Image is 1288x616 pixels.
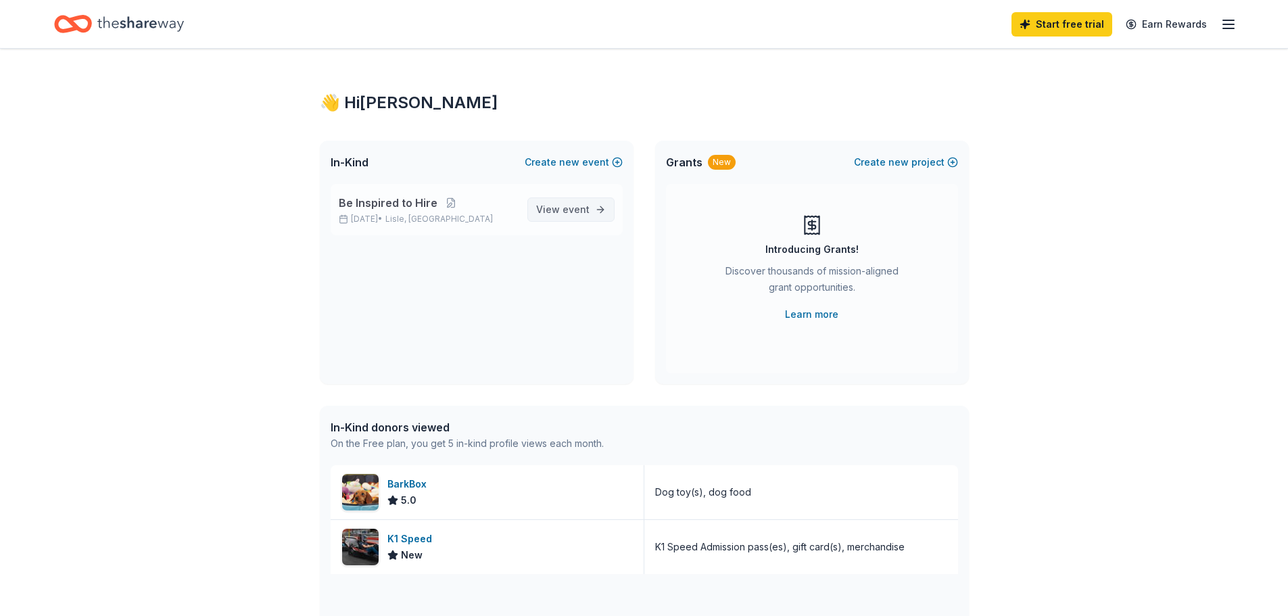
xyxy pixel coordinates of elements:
[387,531,437,547] div: K1 Speed
[888,154,909,170] span: new
[563,204,590,215] span: event
[401,547,423,563] span: New
[854,154,958,170] button: Createnewproject
[339,214,517,224] p: [DATE] •
[666,154,702,170] span: Grants
[655,539,905,555] div: K1 Speed Admission pass(es), gift card(s), merchandise
[720,263,904,301] div: Discover thousands of mission-aligned grant opportunities.
[342,474,379,511] img: Image for BarkBox
[401,492,416,508] span: 5.0
[525,154,623,170] button: Createnewevent
[331,419,604,435] div: In-Kind donors viewed
[655,484,751,500] div: Dog toy(s), dog food
[1011,12,1112,37] a: Start free trial
[320,92,969,114] div: 👋 Hi [PERSON_NAME]
[385,214,493,224] span: Lisle, [GEOGRAPHIC_DATA]
[54,8,184,40] a: Home
[708,155,736,170] div: New
[559,154,579,170] span: new
[339,195,437,211] span: Be Inspired to Hire
[527,197,615,222] a: View event
[342,529,379,565] img: Image for K1 Speed
[765,241,859,258] div: Introducing Grants!
[331,154,368,170] span: In-Kind
[536,202,590,218] span: View
[331,435,604,452] div: On the Free plan, you get 5 in-kind profile views each month.
[387,476,432,492] div: BarkBox
[1118,12,1215,37] a: Earn Rewards
[785,306,838,323] a: Learn more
